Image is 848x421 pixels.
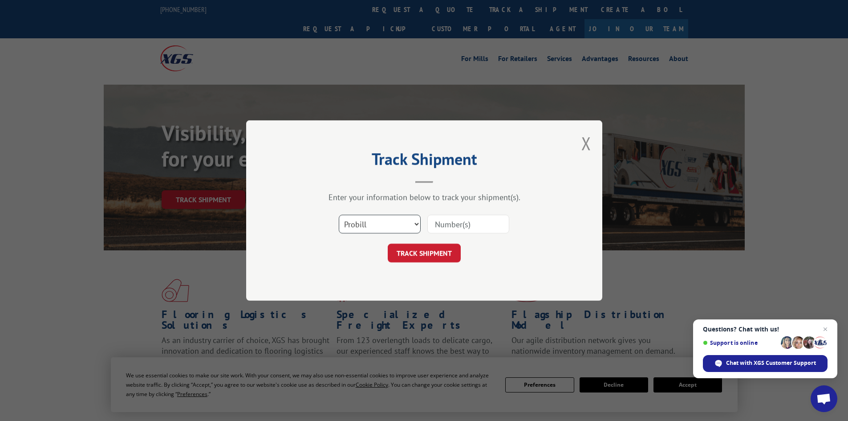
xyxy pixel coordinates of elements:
[703,339,778,346] span: Support is online
[811,385,837,412] a: Open chat
[703,326,828,333] span: Questions? Chat with us!
[291,192,558,202] div: Enter your information below to track your shipment(s).
[388,244,461,262] button: TRACK SHIPMENT
[427,215,509,233] input: Number(s)
[703,355,828,372] span: Chat with XGS Customer Support
[726,359,816,367] span: Chat with XGS Customer Support
[581,131,591,155] button: Close modal
[291,153,558,170] h2: Track Shipment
